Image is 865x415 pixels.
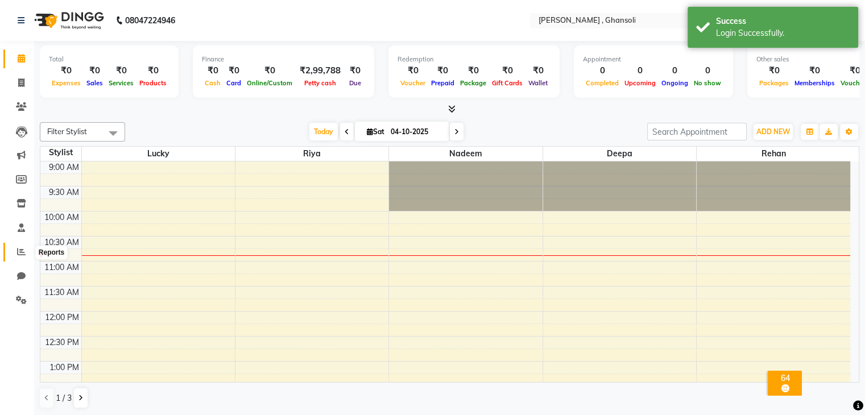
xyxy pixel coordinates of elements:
div: Reports [36,246,67,260]
div: ₹2,99,788 [295,64,345,77]
span: deepa [543,147,696,161]
span: Gift Cards [489,79,525,87]
div: 11:00 AM [42,262,81,273]
input: Search Appointment [647,123,747,140]
span: Prepaid [428,79,457,87]
span: Rehan [697,147,850,161]
span: ADD NEW [756,127,790,136]
span: Lucky [82,147,235,161]
span: Services [106,79,136,87]
span: nadeem [389,147,542,161]
span: Package [457,79,489,87]
div: Finance [202,55,365,64]
div: ₹0 [244,64,295,77]
span: Packages [756,79,792,87]
b: 08047224946 [125,5,175,36]
button: ADD NEW [754,124,793,140]
span: Due [346,79,364,87]
span: Sat [364,127,387,136]
span: Completed [583,79,622,87]
div: ₹0 [428,64,457,77]
div: 1:00 PM [47,362,81,374]
div: ₹0 [457,64,489,77]
span: Sales [84,79,106,87]
div: ₹0 [136,64,169,77]
div: ₹0 [525,64,551,77]
span: Today [309,123,338,140]
div: ₹0 [792,64,838,77]
div: ₹0 [106,64,136,77]
span: No show [691,79,724,87]
div: ₹0 [398,64,428,77]
img: logo [29,5,107,36]
span: Voucher [398,79,428,87]
div: 0 [583,64,622,77]
span: Ongoing [659,79,691,87]
div: 9:00 AM [47,161,81,173]
span: Memberships [792,79,838,87]
span: Riya [235,147,388,161]
div: Login Successfully. [716,27,850,39]
span: Products [136,79,169,87]
div: 9:30 AM [47,186,81,198]
div: 12:30 PM [43,337,81,348]
span: 1 / 3 [56,392,72,404]
div: 10:00 AM [42,211,81,223]
div: 0 [691,64,724,77]
div: 0 [659,64,691,77]
div: ₹0 [84,64,106,77]
div: ₹0 [202,64,224,77]
div: ₹0 [756,64,792,77]
div: 11:30 AM [42,287,81,298]
span: Cash [202,79,224,87]
input: 2025-10-04 [387,123,444,140]
div: ₹0 [489,64,525,77]
div: Redemption [398,55,551,64]
div: ₹0 [345,64,365,77]
div: 0 [622,64,659,77]
span: Filter Stylist [47,127,87,136]
span: Card [224,79,244,87]
span: Wallet [525,79,551,87]
span: Upcoming [622,79,659,87]
div: Total [49,55,169,64]
div: Appointment [583,55,724,64]
div: 10:30 AM [42,236,81,248]
div: Success [716,15,850,27]
div: 64 [770,373,800,383]
span: Online/Custom [244,79,295,87]
div: 12:00 PM [43,312,81,323]
div: ₹0 [224,64,244,77]
div: ₹0 [49,64,84,77]
span: Expenses [49,79,84,87]
span: Petty cash [301,79,339,87]
div: Stylist [40,147,81,159]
